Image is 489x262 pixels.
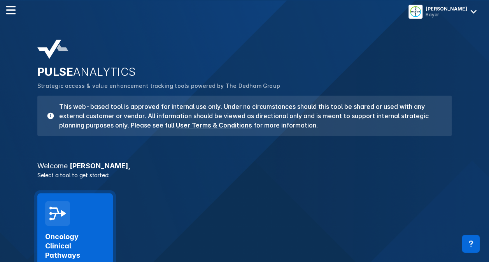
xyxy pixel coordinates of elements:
[6,5,16,15] img: menu--horizontal.svg
[176,121,252,129] a: User Terms & Conditions
[426,12,467,17] div: Bayer
[54,102,442,130] h3: This web-based tool is approved for internal use only. Under no circumstances should this tool be...
[37,40,68,59] img: pulse-analytics-logo
[426,6,467,12] div: [PERSON_NAME]
[73,65,136,79] span: ANALYTICS
[45,232,105,260] h2: Oncology Clinical Pathways
[462,235,480,253] div: Contact Support
[37,82,452,90] p: Strategic access & value enhancement tracking tools powered by The Dedham Group
[37,162,68,170] span: Welcome
[410,6,421,17] img: menu button
[37,65,452,79] h2: PULSE
[33,171,456,179] p: Select a tool to get started:
[33,162,456,169] h3: [PERSON_NAME] ,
